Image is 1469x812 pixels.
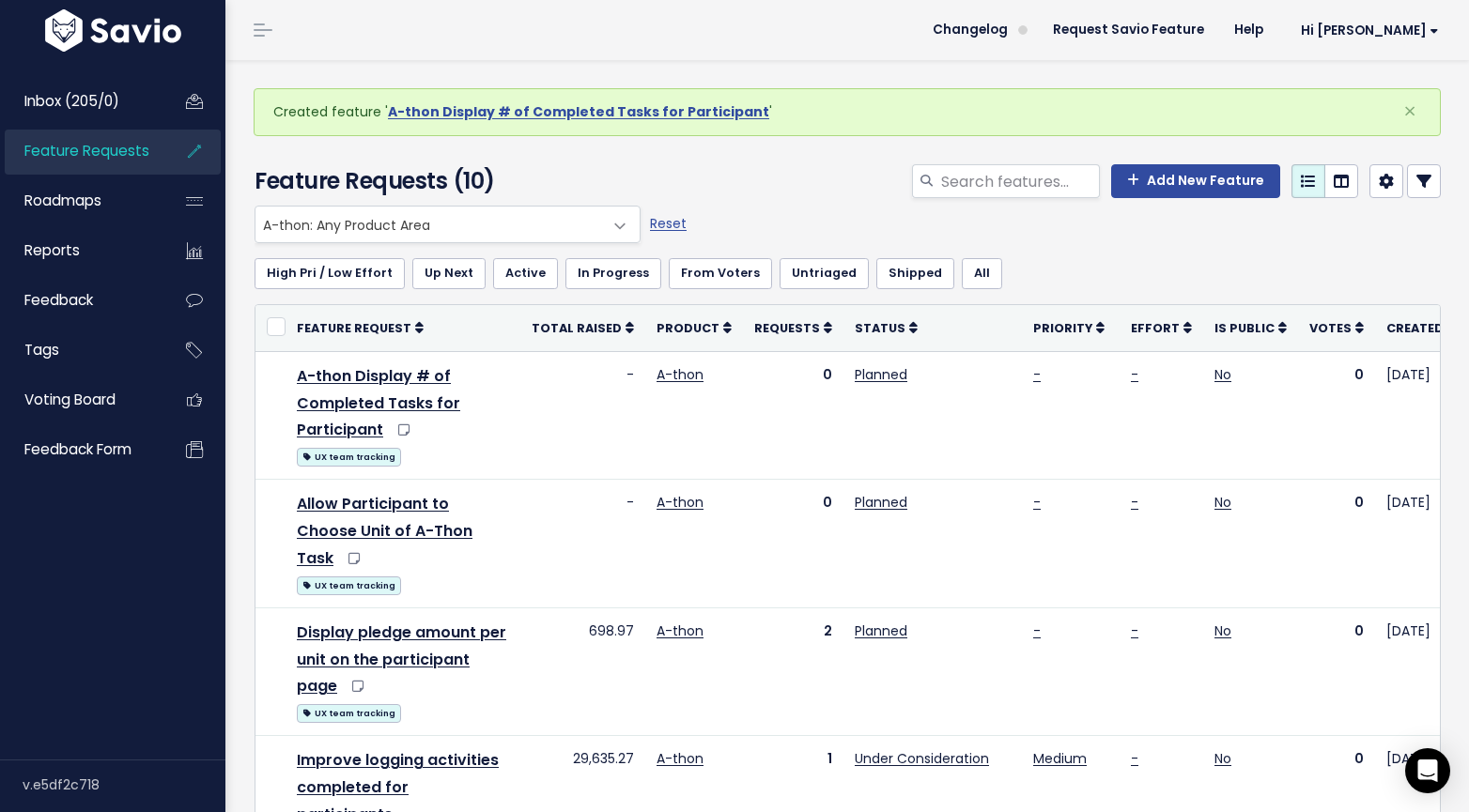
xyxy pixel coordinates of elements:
[255,206,641,243] span: A-thon: Any Product Area
[297,700,401,724] a: UX team tracking
[962,258,1002,288] a: All
[5,229,156,272] a: Reports
[1384,89,1435,134] button: Close
[657,749,704,768] a: A-thon
[5,179,156,222] a: Roadmaps
[754,318,832,337] a: Requests
[1219,16,1278,44] a: Help
[1214,621,1231,640] a: No
[297,704,401,723] span: UX team tracking
[1033,749,1087,768] a: Medium
[1033,621,1041,640] a: -
[855,320,905,336] span: Status
[1214,320,1275,336] span: Is Public
[5,378,156,421] a: Voting Board
[1033,493,1041,512] a: -
[657,493,704,512] a: A-thon
[532,318,634,337] a: Total Raised
[1405,748,1450,793] div: Open Intercom Messenger
[657,365,704,384] a: A-thon
[743,351,843,480] td: 0
[1033,318,1105,337] a: Priority
[1214,493,1231,512] a: No
[297,573,401,596] a: UX team tracking
[1033,320,1092,336] span: Priority
[297,320,411,336] span: Feature Request
[254,88,1441,136] div: Created feature ' '
[5,428,156,471] a: Feedback form
[855,749,989,768] a: Under Consideration
[1214,365,1231,384] a: No
[5,130,156,173] a: Feature Requests
[1309,318,1364,337] a: Votes
[1038,16,1219,44] a: Request Savio Feature
[1131,749,1138,768] a: -
[1131,621,1138,640] a: -
[24,290,93,310] span: Feedback
[255,258,405,288] a: High Pri / Low Effort
[565,258,661,288] a: In Progress
[297,576,401,595] span: UX team tracking
[1131,493,1138,512] a: -
[1309,320,1352,336] span: Votes
[24,390,116,409] span: Voting Board
[1214,318,1287,337] a: Is Public
[24,439,131,459] span: Feedback form
[743,480,843,608] td: 0
[297,621,506,697] a: Display pledge amount per unit on the participant page
[412,258,486,288] a: Up Next
[1033,365,1041,384] a: -
[657,621,704,640] a: A-thon
[255,207,602,242] span: A-thon: Any Product Area
[297,444,401,467] a: UX team tracking
[1214,749,1231,768] a: No
[1131,318,1192,337] a: Effort
[1386,320,1466,336] span: Created On
[855,493,907,512] a: Planned
[297,318,424,337] a: Feature Request
[1298,480,1375,608] td: 0
[24,191,101,210] span: Roadmaps
[520,607,645,736] td: 698.97
[1298,607,1375,736] td: 0
[650,214,687,233] a: Reset
[1131,320,1180,336] span: Effort
[1301,23,1439,38] span: Hi [PERSON_NAME]
[255,258,1441,288] ul: Filter feature requests
[24,141,149,161] span: Feature Requests
[5,279,156,322] a: Feedback
[297,448,401,467] span: UX team tracking
[532,320,622,336] span: Total Raised
[297,493,472,569] a: Allow Participant to Choose Unit of A-Thon Task
[5,329,156,372] a: Tags
[743,607,843,736] td: 2
[388,102,769,121] a: A-thon Display # of Completed Tasks for Participant
[876,258,954,288] a: Shipped
[520,480,645,608] td: -
[24,91,119,111] span: Inbox (205/0)
[1111,164,1280,198] a: Add New Feature
[933,23,1008,37] span: Changelog
[40,9,186,52] img: logo-white.9d6f32f41409.svg
[855,318,918,337] a: Status
[1278,16,1454,45] a: Hi [PERSON_NAME]
[255,164,631,198] h4: Feature Requests (10)
[1298,351,1375,480] td: 0
[24,240,80,260] span: Reports
[1403,96,1416,127] span: ×
[855,365,907,384] a: Planned
[520,351,645,480] td: -
[24,340,59,360] span: Tags
[5,80,156,123] a: Inbox (205/0)
[1131,365,1138,384] a: -
[780,258,869,288] a: Untriaged
[23,760,225,809] div: v.e5df2c718
[297,365,460,441] a: A-thon Display # of Completed Tasks for Participant
[669,258,772,288] a: From Voters
[855,621,907,640] a: Planned
[939,164,1100,198] input: Search features...
[657,320,719,336] span: Product
[754,320,820,336] span: Requests
[657,318,732,337] a: Product
[493,258,558,288] a: Active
